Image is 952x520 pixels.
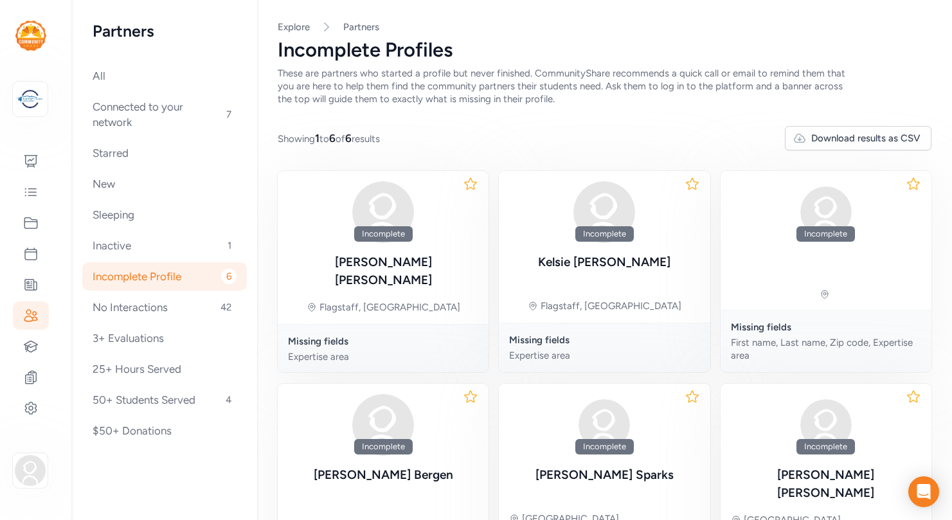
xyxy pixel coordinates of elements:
[82,293,247,321] div: No Interactions
[509,334,699,346] div: Missing fields
[352,181,414,243] img: avatar38fbb18c.svg
[82,231,247,260] div: Inactive
[221,269,237,284] span: 6
[573,181,635,243] img: avatar38fbb18c.svg
[796,226,855,242] div: Incomplete
[315,132,319,145] span: 1
[731,466,921,502] div: [PERSON_NAME] [PERSON_NAME]
[319,301,460,314] div: Flagstaff, [GEOGRAPHIC_DATA]
[222,238,237,253] span: 1
[288,335,478,348] div: Missing fields
[573,394,635,456] img: avatar38fbb18c.svg
[278,39,931,62] div: Incomplete Profiles
[329,132,336,145] span: 6
[509,349,699,362] div: Expertise area
[314,466,453,484] div: [PERSON_NAME] Bergen
[82,62,247,90] div: All
[82,201,247,229] div: Sleeping
[278,130,380,146] span: Showing to of results
[538,253,670,271] div: Kelsie [PERSON_NAME]
[354,226,413,242] div: Incomplete
[575,439,634,454] div: Incomplete
[731,336,921,362] div: First name, Last name, Zip code, Expertise area
[795,181,857,243] img: avatar38fbb18c.svg
[82,324,247,352] div: 3+ Evaluations
[575,226,634,242] div: Incomplete
[352,394,414,456] img: avatar38fbb18c.svg
[908,476,939,507] div: Open Intercom Messenger
[343,21,379,33] a: Partners
[215,300,237,315] span: 42
[82,93,247,136] div: Connected to your network
[354,439,413,454] div: Incomplete
[278,21,931,33] nav: Breadcrumb
[278,67,845,105] span: These are partners who started a profile but never finished. CommunityShare recommends a quick ca...
[82,139,247,167] div: Starred
[82,170,247,198] div: New
[93,21,237,41] h2: Partners
[785,126,931,150] button: Download results as CSV
[288,350,478,363] div: Expertise area
[811,132,921,145] span: Download results as CSV
[15,21,46,51] img: logo
[221,107,237,122] span: 7
[16,85,44,113] img: logo
[278,21,310,33] a: Explore
[82,386,247,414] div: 50+ Students Served
[345,132,352,145] span: 6
[795,394,857,456] img: avatar38fbb18c.svg
[82,262,247,291] div: Incomplete Profile
[535,466,674,484] div: [PERSON_NAME] Sparks
[82,417,247,445] div: $50+ Donations
[541,300,681,312] div: Flagstaff, [GEOGRAPHIC_DATA]
[288,253,478,289] div: [PERSON_NAME] [PERSON_NAME]
[82,355,247,383] div: 25+ Hours Served
[796,439,855,454] div: Incomplete
[731,321,921,334] div: Missing fields
[220,392,237,408] span: 4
